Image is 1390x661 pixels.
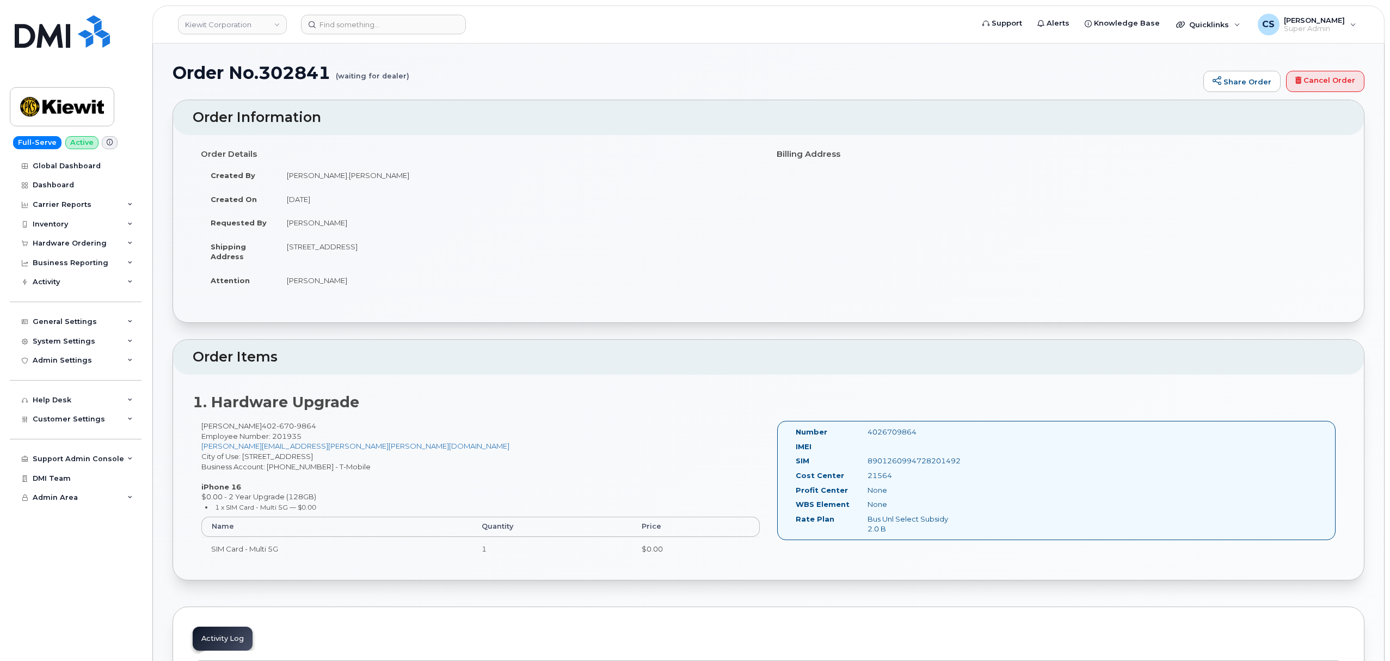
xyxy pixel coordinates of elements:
[632,537,760,561] td: $0.00
[859,427,960,437] div: 4026709864
[796,427,827,437] label: Number
[796,456,809,466] label: SIM
[201,432,302,440] span: Employee Number: 201935
[632,517,760,536] th: Price
[777,150,1336,159] h4: Billing Address
[277,211,760,235] td: [PERSON_NAME]
[859,514,960,534] div: Bus Unl Select Subsidy 2.0 B
[859,456,960,466] div: 8901260994728201492
[796,499,850,510] label: WBS Element
[193,393,359,411] strong: 1. Hardware Upgrade
[201,517,472,536] th: Name
[211,218,267,227] strong: Requested By
[211,195,257,204] strong: Created On
[276,421,294,430] span: 670
[277,268,760,292] td: [PERSON_NAME]
[193,110,1344,125] h2: Order Information
[294,421,316,430] span: 9864
[796,485,848,495] label: Profit Center
[201,150,760,159] h4: Order Details
[211,242,246,261] strong: Shipping Address
[262,421,316,430] span: 402
[277,235,760,268] td: [STREET_ADDRESS]
[215,503,316,511] small: 1 x SIM Card - Multi 5G — $0.00
[859,470,960,481] div: 21564
[277,163,760,187] td: [PERSON_NAME].[PERSON_NAME]
[859,499,960,510] div: None
[201,537,472,561] td: SIM Card - Multi 5G
[796,514,834,524] label: Rate Plan
[193,350,1344,365] h2: Order Items
[336,63,409,80] small: (waiting for dealer)
[201,442,509,450] a: [PERSON_NAME][EMAIL_ADDRESS][PERSON_NAME][PERSON_NAME][DOMAIN_NAME]
[173,63,1198,82] h1: Order No.302841
[211,276,250,285] strong: Attention
[472,537,632,561] td: 1
[796,470,844,481] label: Cost Center
[211,171,255,180] strong: Created By
[796,442,811,452] label: IMEI
[1286,71,1364,93] a: Cancel Order
[277,187,760,211] td: [DATE]
[201,482,241,491] strong: iPhone 16
[472,517,632,536] th: Quantity
[1343,614,1382,653] iframe: Messenger Launcher
[1203,71,1281,93] a: Share Order
[859,485,960,495] div: None
[193,421,768,570] div: [PERSON_NAME] City of Use: [STREET_ADDRESS] Business Account: [PHONE_NUMBER] - T-Mobile $0.00 - 2...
